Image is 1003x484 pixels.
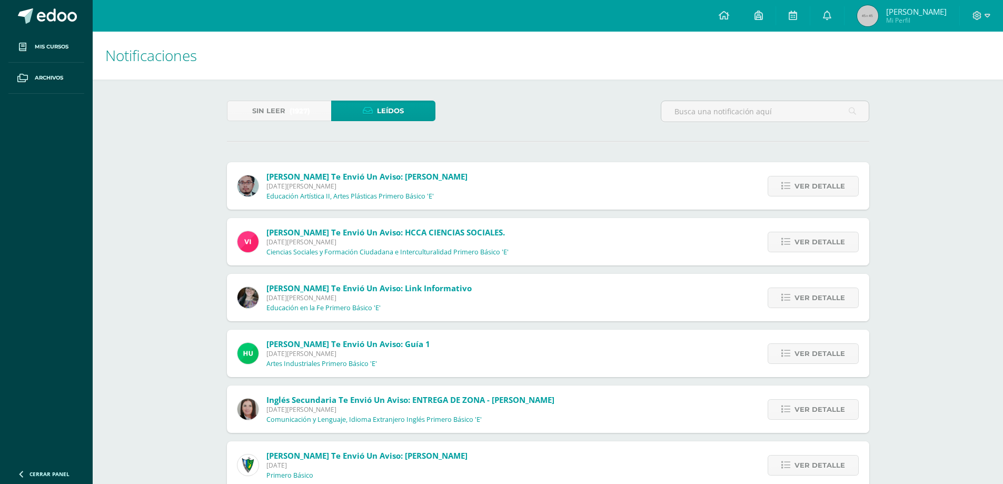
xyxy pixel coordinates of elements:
[252,101,285,121] span: Sin leer
[266,304,381,312] p: Educación en la Fe Primero Básico 'E'
[377,101,404,121] span: Leídos
[266,471,313,480] p: Primero Básico
[237,343,259,364] img: fd23069c3bd5c8dde97a66a86ce78287.png
[266,238,509,246] span: [DATE][PERSON_NAME]
[35,43,68,51] span: Mis cursos
[266,192,434,201] p: Educación Artística II, Artes Plásticas Primero Básico 'E'
[795,344,845,363] span: Ver detalle
[266,349,430,358] span: [DATE][PERSON_NAME]
[266,182,468,191] span: [DATE][PERSON_NAME]
[266,405,554,414] span: [DATE][PERSON_NAME]
[795,176,845,196] span: Ver detalle
[237,399,259,420] img: 8af0450cf43d44e38c4a1497329761f3.png
[857,5,878,26] img: 45x45
[331,101,435,121] a: Leídos
[8,63,84,94] a: Archivos
[266,227,505,238] span: [PERSON_NAME] te envió un aviso: HCCA CIENCIAS SOCIALES.
[29,470,69,478] span: Cerrar panel
[227,101,331,121] a: Sin leer(1927)
[266,293,472,302] span: [DATE][PERSON_NAME]
[795,288,845,308] span: Ver detalle
[105,45,197,65] span: Notificaciones
[266,416,482,424] p: Comunicación y Lenguaje, Idioma Extranjero Inglés Primero Básico 'E'
[8,32,84,63] a: Mis cursos
[795,400,845,419] span: Ver detalle
[266,450,468,461] span: [PERSON_NAME] te envió un aviso: [PERSON_NAME]
[266,171,468,182] span: [PERSON_NAME] te envió un aviso: [PERSON_NAME]
[266,360,377,368] p: Artes Industriales Primero Básico 'E'
[795,456,845,475] span: Ver detalle
[237,455,259,476] img: 9f174a157161b4ddbe12118a61fed988.png
[886,16,947,25] span: Mi Perfil
[661,101,869,122] input: Busca una notificación aquí
[266,461,468,470] span: [DATE]
[795,232,845,252] span: Ver detalle
[266,248,509,256] p: Ciencias Sociales y Formación Ciudadana e Interculturalidad Primero Básico 'E'
[266,283,472,293] span: [PERSON_NAME] te envió un aviso: Link Informativo
[266,394,554,405] span: Inglés Secundaria te envió un aviso: ENTREGA DE ZONA - [PERSON_NAME]
[886,6,947,17] span: [PERSON_NAME]
[290,101,310,121] span: (1927)
[237,175,259,196] img: 5fac68162d5e1b6fbd390a6ac50e103d.png
[237,287,259,308] img: 8322e32a4062cfa8b237c59eedf4f548.png
[35,74,63,82] span: Archivos
[237,231,259,252] img: bd6d0aa147d20350c4821b7c643124fa.png
[266,339,430,349] span: [PERSON_NAME] te envió un aviso: Guía 1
